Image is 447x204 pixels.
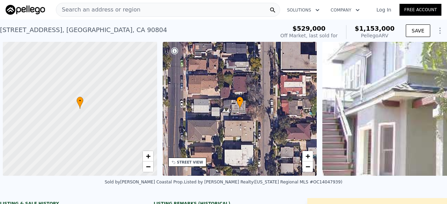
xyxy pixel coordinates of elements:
a: Zoom in [143,151,153,161]
a: Zoom in [302,151,313,161]
button: Solutions [281,4,325,16]
div: STREET VIEW [177,160,203,165]
a: Zoom out [143,161,153,172]
div: • [76,97,83,109]
div: Sold by [PERSON_NAME] Coastal Prop . [105,180,184,184]
span: $529,000 [293,25,326,32]
span: $1,153,000 [355,25,395,32]
div: Listed by [PERSON_NAME] Realty ([US_STATE] Regional MLS #OC14047939) [184,180,343,184]
span: − [146,162,150,171]
a: Log In [368,6,400,13]
button: Company [325,4,365,16]
button: Show Options [433,24,447,38]
span: • [76,98,83,104]
span: + [306,152,310,160]
span: − [306,162,310,171]
div: Pellego ARV [355,32,395,39]
div: • [236,97,243,109]
span: Search an address or region [56,6,140,14]
span: + [146,152,150,160]
a: Zoom out [302,161,313,172]
img: Pellego [6,5,45,15]
button: SAVE [406,24,430,37]
a: Free Account [400,4,441,16]
span: • [236,98,243,104]
div: Off Market, last sold for [280,32,338,39]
